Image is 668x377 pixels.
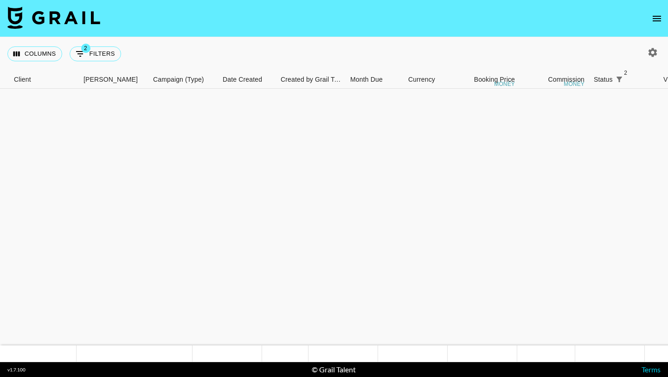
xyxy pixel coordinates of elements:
div: money [564,81,584,87]
button: Show filters [613,73,626,86]
div: Status [594,71,613,89]
div: Created by Grail Team [281,71,344,89]
div: [PERSON_NAME] [83,71,138,89]
img: Grail Talent [7,6,100,29]
div: Status [589,71,659,89]
div: Currency [404,71,450,89]
div: Date Created [223,71,262,89]
button: Select columns [7,46,62,61]
div: Booker [79,71,148,89]
div: v 1.7.100 [7,367,26,373]
span: 2 [621,68,630,78]
div: Client [14,71,31,89]
button: open drawer [648,9,666,28]
div: Month Due [350,71,383,89]
div: Commission [548,71,584,89]
div: Date Created [218,71,276,89]
div: Booking Price [474,71,515,89]
div: Campaign (Type) [153,71,204,89]
div: Currency [408,71,435,89]
div: Campaign (Type) [148,71,218,89]
span: 2 [81,44,90,53]
div: 2 active filters [613,73,626,86]
div: © Grail Talent [312,365,356,374]
button: Show filters [70,46,121,61]
div: Month Due [346,71,404,89]
div: Client [9,71,79,89]
button: Sort [626,73,639,86]
div: money [494,81,515,87]
a: Terms [642,365,661,374]
div: Created by Grail Team [276,71,346,89]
